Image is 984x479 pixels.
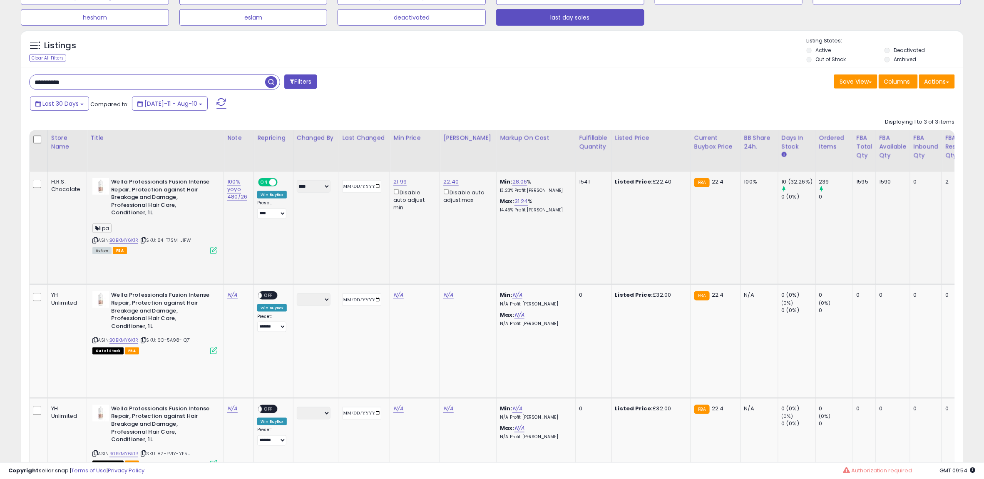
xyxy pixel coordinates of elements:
[51,178,80,193] div: H.R.S. Chocolate
[109,237,138,244] a: B0BKMY6K1R
[782,405,815,412] div: 0 (0%)
[139,450,191,457] span: | SKU: 8Z-EV1Y-YE5U
[914,178,936,186] div: 0
[500,321,569,327] p: N/A Profit [PERSON_NAME]
[879,291,903,299] div: 0
[257,418,287,425] div: Win BuyBox
[782,134,812,151] div: Days In Stock
[443,134,493,142] div: [PERSON_NAME]
[940,467,976,474] span: 2025-09-10 09:54 GMT
[834,74,877,89] button: Save View
[227,291,237,299] a: N/A
[945,178,980,186] div: 2
[500,188,569,194] p: 13.23% Profit [PERSON_NAME]
[500,424,514,432] b: Max:
[393,405,403,413] a: N/A
[8,467,39,474] strong: Copyright
[782,413,793,419] small: (0%)
[227,178,247,201] a: 100% yoyo 480/26
[694,405,710,414] small: FBA
[894,47,925,54] label: Deactivated
[51,291,80,306] div: YH Unlimited
[257,134,290,142] div: Repricing
[393,134,436,142] div: Min Price
[92,461,124,468] span: All listings that are currently out of stock and unavailable for purchase on Amazon
[109,450,138,457] a: B0BKMY6K1R
[71,467,107,474] a: Terms of Use
[259,179,269,186] span: ON
[782,420,815,427] div: 0 (0%)
[807,37,964,45] p: Listing States:
[500,178,512,186] b: Min:
[443,178,459,186] a: 22.40
[92,347,124,355] span: All listings that are currently out of stock and unavailable for purchase on Amazon
[29,54,66,62] div: Clear All Filters
[92,178,217,253] div: ASIN:
[51,134,83,151] div: Store Name
[500,178,569,194] div: %
[125,347,139,355] span: FBA
[92,405,109,422] img: 31vpRGyL4GL._SL40_.jpg
[744,134,775,151] div: BB Share 24h.
[42,99,79,108] span: Last 30 Days
[884,77,910,86] span: Columns
[782,300,793,306] small: (0%)
[579,134,608,151] div: Fulfillable Quantity
[113,247,127,254] span: FBA
[92,223,112,233] span: lipa
[744,405,772,412] div: N/A
[857,134,872,160] div: FBA Total Qty
[514,424,524,432] a: N/A
[615,291,684,299] div: £32.00
[179,9,328,26] button: eslam
[879,178,903,186] div: 1590
[744,291,772,299] div: N/A
[92,291,217,353] div: ASIN:
[712,405,724,412] span: 22.4
[919,74,955,89] button: Actions
[144,99,197,108] span: [DATE]-11 - Aug-10
[782,291,815,299] div: 0 (0%)
[500,311,514,319] b: Max:
[857,405,870,412] div: 0
[782,307,815,314] div: 0 (0%)
[819,178,853,186] div: 239
[879,134,906,160] div: FBA Available Qty
[125,461,139,468] span: FBA
[514,311,524,319] a: N/A
[500,301,569,307] p: N/A Profit [PERSON_NAME]
[879,405,903,412] div: 0
[393,188,433,211] div: Disable auto adjust min
[816,56,846,63] label: Out of Stock
[443,188,490,204] div: Disable auto adjust max
[914,405,936,412] div: 0
[257,304,287,312] div: Win BuyBox
[500,405,512,412] b: Min:
[139,237,191,243] span: | SKU: 84-T7SM-J1FW
[819,300,831,306] small: (0%)
[945,405,980,412] div: 0
[879,74,918,89] button: Columns
[819,405,853,412] div: 0
[615,405,684,412] div: £32.00
[819,134,850,151] div: Ordered Items
[615,178,653,186] b: Listed Price:
[343,134,387,142] div: Last Changed
[393,291,403,299] a: N/A
[512,291,522,299] a: N/A
[819,413,831,419] small: (0%)
[857,291,870,299] div: 0
[782,151,787,159] small: Days In Stock.
[132,97,208,111] button: [DATE]-11 - Aug-10
[819,291,853,299] div: 0
[712,291,724,299] span: 22.4
[500,197,514,205] b: Max:
[500,134,572,142] div: Markup on Cost
[257,427,287,446] div: Preset:
[262,292,276,299] span: OFF
[615,291,653,299] b: Listed Price:
[109,337,138,344] a: B0BKMY6K1R
[92,178,109,195] img: 31vpRGyL4GL._SL40_.jpg
[512,405,522,413] a: N/A
[257,200,287,219] div: Preset:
